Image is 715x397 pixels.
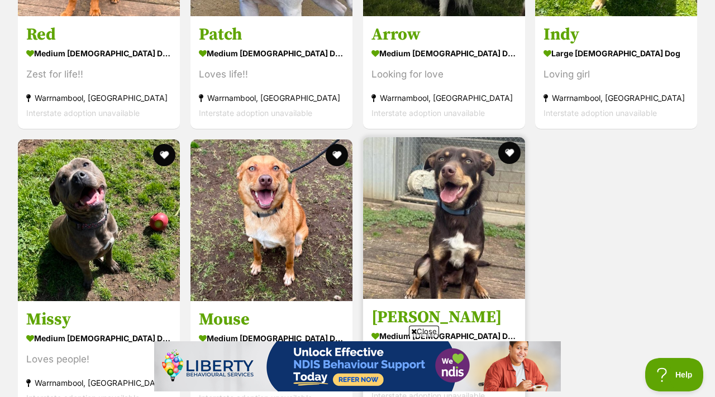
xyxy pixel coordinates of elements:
div: Loves life!! [199,67,344,82]
a: Red medium [DEMOGRAPHIC_DATA] Dog Zest for life!! Warrnambool, [GEOGRAPHIC_DATA] Interstate adopt... [18,16,180,129]
a: Patch medium [DEMOGRAPHIC_DATA] Dog Loves life!! Warrnambool, [GEOGRAPHIC_DATA] Interstate adopti... [190,16,352,129]
div: medium [DEMOGRAPHIC_DATA] Dog [26,45,171,61]
div: medium [DEMOGRAPHIC_DATA] Dog [199,45,344,61]
a: Arrow medium [DEMOGRAPHIC_DATA] Dog Looking for love Warrnambool, [GEOGRAPHIC_DATA] Interstate ad... [363,16,525,129]
div: Loves people! [26,352,171,367]
iframe: Advertisement [154,341,561,391]
div: medium [DEMOGRAPHIC_DATA] Dog [371,45,517,61]
div: Zest for life!! [26,67,171,82]
h3: Patch [199,24,344,45]
div: Loving girl [544,67,689,82]
h3: Red [26,24,171,45]
h3: Indy [544,24,689,45]
span: Interstate adoption unavailable [199,108,312,118]
img: Tim [363,137,525,299]
img: Mouse [190,139,352,301]
button: favourite [153,144,175,166]
div: Looking for love [371,67,517,82]
span: Interstate adoption unavailable [26,108,140,118]
h3: Arrow [371,24,517,45]
h3: [PERSON_NAME] [371,307,517,328]
span: Interstate adoption unavailable [544,108,657,118]
div: medium [DEMOGRAPHIC_DATA] Dog [26,330,171,346]
h3: Mouse [199,309,344,330]
div: Warrnambool, [GEOGRAPHIC_DATA] [544,90,689,105]
img: Missy [18,139,180,301]
div: Warrnambool, [GEOGRAPHIC_DATA] [199,90,344,105]
h3: Missy [26,309,171,330]
button: favourite [326,144,348,166]
span: Close [409,326,439,337]
span: Interstate adoption unavailable [371,108,485,118]
div: Warrnambool, [GEOGRAPHIC_DATA] [371,90,517,105]
div: Warrnambool, [GEOGRAPHIC_DATA] [26,90,171,105]
div: medium [DEMOGRAPHIC_DATA] Dog [371,328,517,344]
iframe: Help Scout Beacon - Open [645,358,704,391]
button: favourite [498,142,520,164]
div: Warrnambool, [GEOGRAPHIC_DATA] [26,375,171,390]
div: large [DEMOGRAPHIC_DATA] Dog [544,45,689,61]
a: Indy large [DEMOGRAPHIC_DATA] Dog Loving girl Warrnambool, [GEOGRAPHIC_DATA] Interstate adoption ... [535,16,697,129]
div: medium [DEMOGRAPHIC_DATA] Dog [199,330,344,346]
